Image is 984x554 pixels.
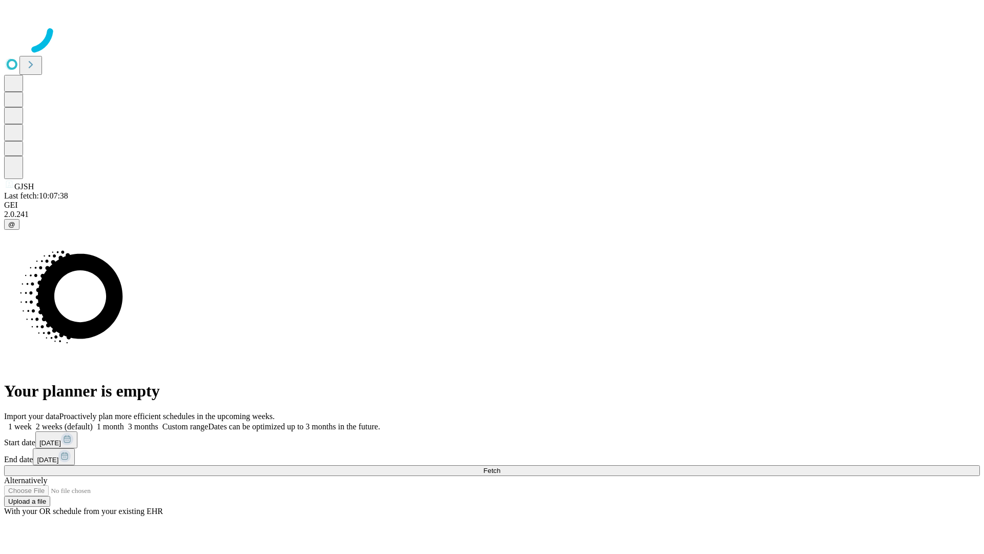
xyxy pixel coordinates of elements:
[37,456,58,464] span: [DATE]
[208,422,380,431] span: Dates can be optimized up to 3 months in the future.
[33,448,75,465] button: [DATE]
[39,439,61,447] span: [DATE]
[36,422,93,431] span: 2 weeks (default)
[59,412,275,421] span: Proactively plan more efficient schedules in the upcoming weeks.
[128,422,158,431] span: 3 months
[4,465,980,476] button: Fetch
[4,507,163,516] span: With your OR schedule from your existing EHR
[4,201,980,210] div: GEI
[4,496,50,507] button: Upload a file
[8,422,32,431] span: 1 week
[8,221,15,228] span: @
[4,191,68,200] span: Last fetch: 10:07:38
[483,467,500,474] span: Fetch
[4,412,59,421] span: Import your data
[4,210,980,219] div: 2.0.241
[4,382,980,401] h1: Your planner is empty
[4,431,980,448] div: Start date
[4,476,47,485] span: Alternatively
[14,182,34,191] span: GJSH
[97,422,124,431] span: 1 month
[4,448,980,465] div: End date
[4,219,19,230] button: @
[162,422,208,431] span: Custom range
[35,431,77,448] button: [DATE]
